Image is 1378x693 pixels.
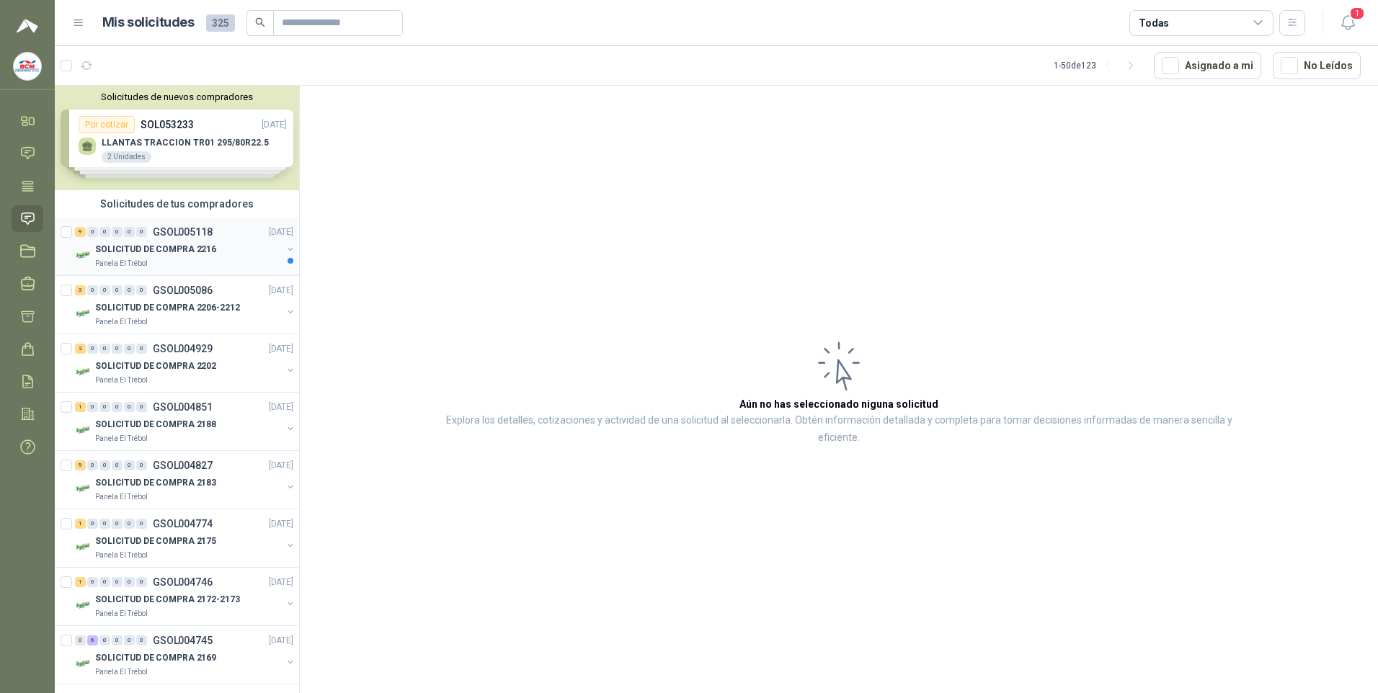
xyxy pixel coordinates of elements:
p: [DATE] [269,284,293,298]
div: 0 [124,635,135,645]
p: Panela El Trébol [95,316,148,328]
img: Company Logo [14,53,41,80]
div: 0 [124,460,135,470]
a: 3 0 0 0 0 0 GSOL005086[DATE] Company LogoSOLICITUD DE COMPRA 2206-2212Panela El Trébol [75,282,296,328]
div: 0 [124,402,135,412]
div: 0 [112,635,123,645]
div: 0 [99,635,110,645]
div: 0 [87,285,98,295]
p: Panela El Trébol [95,491,148,503]
p: SOLICITUD DE COMPRA 2188 [95,418,216,432]
p: [DATE] [269,459,293,473]
div: 0 [99,402,110,412]
div: Solicitudes de tus compradores [55,190,299,218]
p: GSOL004745 [153,635,213,645]
div: 0 [136,285,147,295]
p: GSOL004851 [153,402,213,412]
p: SOLICITUD DE COMPRA 2216 [95,243,216,256]
div: 0 [124,227,135,237]
div: 1 [75,577,86,587]
a: 1 0 0 0 0 0 GSOL004774[DATE] Company LogoSOLICITUD DE COMPRA 2175Panela El Trébol [75,515,296,561]
div: 0 [112,402,123,412]
p: GSOL004774 [153,519,213,529]
p: SOLICITUD DE COMPRA 2183 [95,476,216,490]
div: 0 [136,227,147,237]
div: Solicitudes de nuevos compradoresPor cotizarSOL053233[DATE] LLANTAS TRACCION TR01 295/80R22.52 Un... [55,86,299,190]
div: 0 [136,460,147,470]
p: GSOL005086 [153,285,213,295]
p: GSOL005118 [153,227,213,237]
div: 0 [124,285,135,295]
img: Company Logo [75,538,92,555]
span: 325 [206,14,235,32]
div: 9 [75,227,86,237]
button: Solicitudes de nuevos compradores [61,91,293,102]
div: 6 [87,635,98,645]
div: Todas [1139,15,1169,31]
p: GSOL004827 [153,460,213,470]
p: [DATE] [269,401,293,414]
h3: Aún no has seleccionado niguna solicitud [739,396,938,412]
div: 0 [99,577,110,587]
div: 0 [136,577,147,587]
div: 2 [75,344,86,354]
a: 9 0 0 0 0 0 GSOL005118[DATE] Company LogoSOLICITUD DE COMPRA 2216Panela El Trébol [75,223,296,269]
p: Panela El Trébol [95,550,148,561]
div: 9 [75,460,86,470]
p: [DATE] [269,634,293,648]
div: 1 [75,402,86,412]
div: 0 [112,227,123,237]
p: GSOL004929 [153,344,213,354]
div: 0 [112,519,123,529]
div: 1 [75,519,86,529]
div: 0 [99,344,110,354]
img: Company Logo [75,655,92,672]
span: 1 [1349,6,1365,20]
div: 0 [136,519,147,529]
button: No Leídos [1273,52,1361,79]
p: [DATE] [269,576,293,589]
div: 0 [99,227,110,237]
p: [DATE] [269,342,293,356]
img: Company Logo [75,363,92,380]
img: Logo peakr [17,17,38,35]
div: 0 [136,402,147,412]
p: Explora los detalles, cotizaciones y actividad de una solicitud al seleccionarla. Obtén informaci... [444,412,1234,447]
div: 0 [99,460,110,470]
div: 0 [87,519,98,529]
a: 2 0 0 0 0 0 GSOL004929[DATE] Company LogoSOLICITUD DE COMPRA 2202Panela El Trébol [75,340,296,386]
div: 0 [136,635,147,645]
div: 0 [75,635,86,645]
div: 0 [99,519,110,529]
div: 0 [87,344,98,354]
p: Panela El Trébol [95,258,148,269]
p: Panela El Trébol [95,375,148,386]
a: 1 0 0 0 0 0 GSOL004851[DATE] Company LogoSOLICITUD DE COMPRA 2188Panela El Trébol [75,398,296,444]
button: Asignado a mi [1154,52,1261,79]
div: 0 [99,285,110,295]
a: 0 6 0 0 0 0 GSOL004745[DATE] Company LogoSOLICITUD DE COMPRA 2169Panela El Trébol [75,632,296,678]
p: Panela El Trébol [95,433,148,444]
div: 0 [112,577,123,587]
p: SOLICITUD DE COMPRA 2172-2173 [95,593,240,607]
p: SOLICITUD DE COMPRA 2206-2212 [95,301,240,315]
div: 0 [87,460,98,470]
img: Company Logo [75,480,92,497]
div: 0 [112,344,123,354]
p: SOLICITUD DE COMPRA 2202 [95,359,216,373]
div: 0 [124,519,135,529]
div: 0 [87,402,98,412]
div: 0 [124,577,135,587]
p: Panela El Trébol [95,666,148,678]
p: SOLICITUD DE COMPRA 2175 [95,535,216,548]
img: Company Logo [75,305,92,322]
button: 1 [1335,10,1361,36]
a: 9 0 0 0 0 0 GSOL004827[DATE] Company LogoSOLICITUD DE COMPRA 2183Panela El Trébol [75,457,296,503]
span: search [255,17,265,27]
img: Company Logo [75,421,92,439]
p: GSOL004746 [153,577,213,587]
div: 0 [112,460,123,470]
p: [DATE] [269,517,293,531]
div: 1 - 50 de 123 [1054,54,1142,77]
p: Panela El Trébol [95,608,148,620]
